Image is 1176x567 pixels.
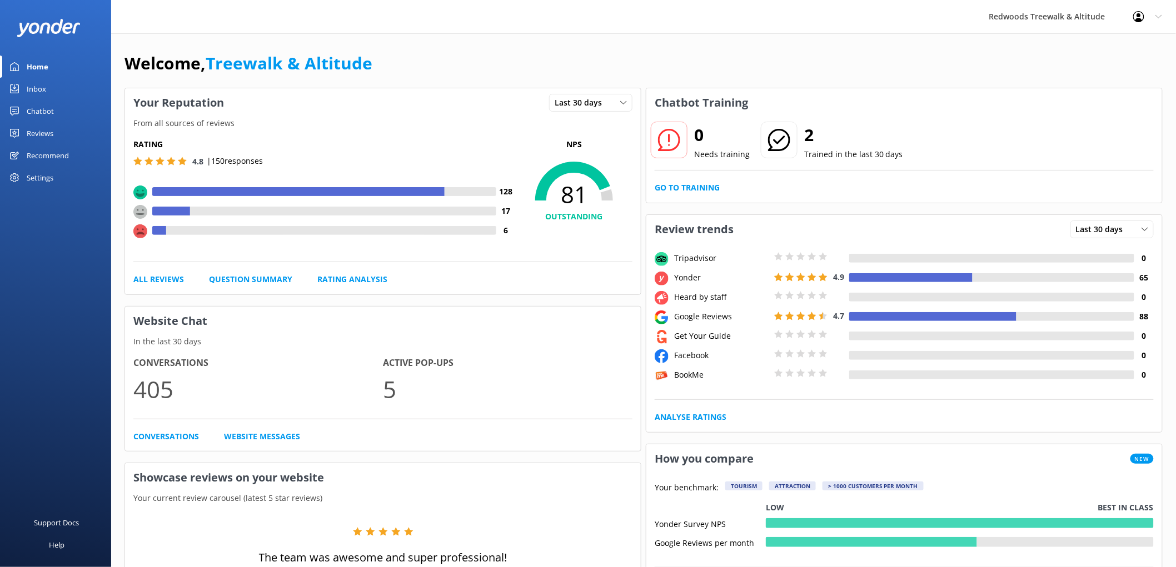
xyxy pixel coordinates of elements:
[27,56,48,78] div: Home
[823,481,924,490] div: > 1000 customers per month
[317,273,387,285] a: Rating Analysis
[125,492,641,504] p: Your current review carousel (latest 5 star reviews)
[1134,272,1154,284] h4: 65
[1134,349,1154,362] h4: 0
[671,330,771,342] div: Get Your Guide
[17,19,81,37] img: yonder-white-logo.png
[496,185,516,198] h4: 128
[383,370,632,408] p: 5
[1134,330,1154,342] h4: 0
[27,167,53,189] div: Settings
[516,210,632,223] h4: OUTSTANDING
[833,272,844,282] span: 4.9
[27,144,69,167] div: Recommend
[1134,369,1154,381] h4: 0
[769,481,816,490] div: Attraction
[671,349,771,362] div: Facebook
[34,511,79,534] div: Support Docs
[259,550,507,565] p: The team was awesome and super professional!
[27,122,53,144] div: Reviews
[725,481,763,490] div: Tourism
[207,155,263,167] p: | 150 responses
[1134,252,1154,264] h4: 0
[125,88,232,117] h3: Your Reputation
[125,117,641,129] p: From all sources of reviews
[646,444,762,473] h3: How you compare
[125,335,641,348] p: In the last 30 days
[766,501,784,514] p: Low
[655,518,766,528] div: Yonder Survey NPS
[671,291,771,303] div: Heard by staff
[671,272,771,284] div: Yonder
[646,215,742,244] h3: Review trends
[1134,310,1154,323] h4: 88
[496,205,516,217] h4: 17
[1134,291,1154,303] h4: 0
[516,180,632,208] span: 81
[27,100,54,122] div: Chatbot
[671,310,771,323] div: Google Reviews
[49,534,64,556] div: Help
[804,148,903,160] p: Trained in the last 30 days
[133,273,184,285] a: All Reviews
[694,148,750,160] p: Needs training
[133,430,199,443] a: Conversations
[655,481,719,495] p: Your benchmark:
[124,50,372,77] h1: Welcome,
[125,307,641,335] h3: Website Chat
[671,369,771,381] div: BookMe
[1130,454,1154,464] span: New
[133,138,516,150] h5: Rating
[655,537,766,547] div: Google Reviews per month
[133,356,383,370] h4: Conversations
[209,273,292,285] a: Question Summary
[646,88,756,117] h3: Chatbot Training
[694,122,750,148] h2: 0
[383,356,632,370] h4: Active Pop-ups
[1076,223,1130,235] span: Last 30 days
[206,52,372,74] a: Treewalk & Altitude
[671,252,771,264] div: Tripadvisor
[496,224,516,237] h4: 6
[224,430,300,443] a: Website Messages
[192,156,203,167] span: 4.8
[833,310,844,321] span: 4.7
[516,138,632,150] p: NPS
[655,411,726,423] a: Analyse Ratings
[133,370,383,408] p: 405
[655,182,720,194] a: Go to Training
[804,122,903,148] h2: 2
[125,463,641,492] h3: Showcase reviews on your website
[27,78,46,100] div: Inbox
[555,97,609,109] span: Last 30 days
[1098,501,1154,514] p: Best in class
